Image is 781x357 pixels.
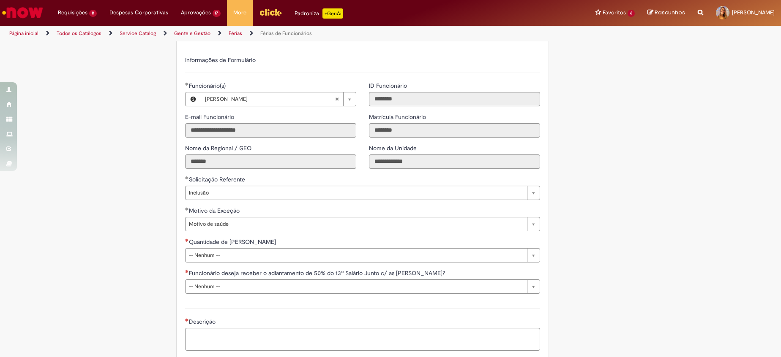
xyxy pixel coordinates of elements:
[369,92,540,106] input: ID Funcionário
[185,113,236,121] span: Somente leitura - E-mail Funcionário
[189,249,523,262] span: -- Nenhum --
[369,123,540,138] input: Matrícula Funcionário
[369,82,409,89] span: Somente leitura - ID Funcionário
[185,123,356,138] input: E-mail Funcionário
[369,154,540,169] input: Nome da Unidade
[229,30,242,37] a: Férias
[6,26,514,41] ul: Trilhas de página
[189,318,217,325] span: Descrição
[185,176,189,179] span: Obrigatório Preenchido
[322,8,343,19] p: +GenAi
[233,8,246,17] span: More
[647,9,685,17] a: Rascunhos
[185,318,189,322] span: Necessários
[189,217,523,231] span: Motivo de saúde
[201,92,356,106] a: [PERSON_NAME]Limpar campo Funcionário(s)
[213,10,221,17] span: 17
[186,92,201,106] button: Funcionário(s), Visualizar este registro Debora Junia Moreira Lopes
[655,8,685,16] span: Rascunhos
[58,8,87,17] span: Requisições
[120,30,156,37] a: Service Catalog
[260,30,312,37] a: Férias de Funcionários
[185,270,189,273] span: Necessários
[185,56,256,64] label: Informações de Formulário
[189,269,447,277] span: Funcionário deseja receber o adiantamento de 50% do 13º Salário Junto c/ as [PERSON_NAME]?
[185,207,189,211] span: Obrigatório Preenchido
[89,10,97,17] span: 11
[205,92,335,106] span: [PERSON_NAME]
[185,238,189,242] span: Necessários
[9,30,38,37] a: Página inicial
[628,10,635,17] span: 6
[57,30,101,37] a: Todos os Catálogos
[109,8,168,17] span: Despesas Corporativas
[185,154,356,169] input: Nome da Regional / GEO
[1,4,44,21] img: ServiceNow
[603,8,626,17] span: Favoritos
[189,186,523,200] span: Inclusão
[189,238,278,246] span: Quantidade de [PERSON_NAME]
[181,8,211,17] span: Aprovações
[732,9,775,16] span: [PERSON_NAME]
[185,328,540,351] textarea: Descrição
[189,280,523,293] span: -- Nenhum --
[259,6,282,19] img: click_logo_yellow_360x200.png
[185,144,253,152] span: Somente leitura - Nome da Regional / GEO
[295,8,343,19] div: Padroniza
[185,82,189,86] span: Obrigatório Preenchido
[174,30,210,37] a: Gente e Gestão
[189,176,247,183] span: Solicitação Referente
[369,144,418,152] span: Somente leitura - Nome da Unidade
[369,113,428,121] span: Somente leitura - Matrícula Funcionário
[189,207,241,214] span: Motivo da Exceção
[330,92,343,106] abbr: Limpar campo Funcionário(s)
[189,82,227,89] span: Necessários - Funcionário(s)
